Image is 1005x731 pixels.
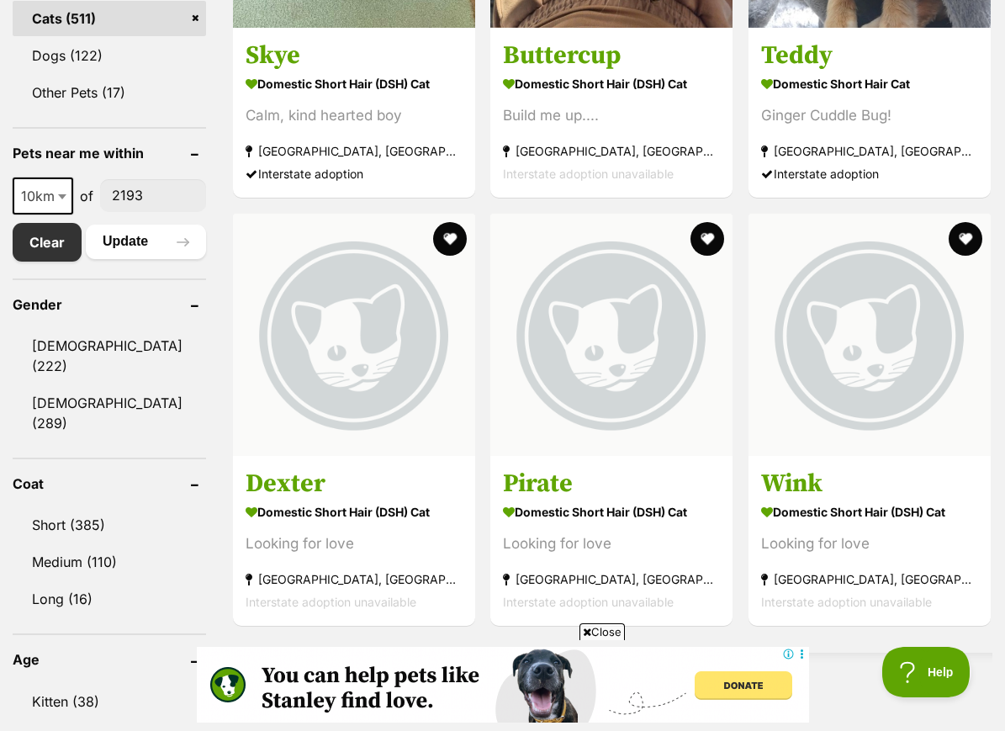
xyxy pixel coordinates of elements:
[246,40,463,72] h3: Skye
[503,40,720,72] h3: Buttercup
[13,507,206,543] a: Short (385)
[882,647,971,697] iframe: Help Scout Beacon - Open
[80,186,93,206] span: of
[579,623,625,640] span: Close
[13,385,206,441] a: [DEMOGRAPHIC_DATA] (289)
[690,222,724,256] button: favourite
[13,75,206,110] a: Other Pets (17)
[503,468,720,500] h3: Pirate
[490,27,733,198] a: Buttercup Domestic Short Hair (DSH) Cat Build me up.... [GEOGRAPHIC_DATA], [GEOGRAPHIC_DATA] Inte...
[761,104,978,127] div: Ginger Cuddle Bug!
[233,27,475,198] a: Skye Domestic Short Hair (DSH) Cat Calm, kind hearted boy [GEOGRAPHIC_DATA], [GEOGRAPHIC_DATA] In...
[13,177,73,215] span: 10km
[503,532,720,555] div: Looking for love
[949,222,982,256] button: favourite
[761,595,932,609] span: Interstate adoption unavailable
[14,184,71,208] span: 10km
[13,1,206,36] a: Cats (511)
[503,568,720,591] strong: [GEOGRAPHIC_DATA], [GEOGRAPHIC_DATA]
[197,647,809,723] iframe: Advertisement
[13,328,206,384] a: [DEMOGRAPHIC_DATA] (222)
[503,104,720,127] div: Build me up....
[13,684,206,719] a: Kitten (38)
[503,140,720,162] strong: [GEOGRAPHIC_DATA], [GEOGRAPHIC_DATA]
[748,27,991,198] a: Teddy Domestic Short Hair Cat Ginger Cuddle Bug! [GEOGRAPHIC_DATA], [GEOGRAPHIC_DATA] Interstate ...
[13,581,206,617] a: Long (16)
[13,544,206,580] a: Medium (110)
[100,179,206,211] input: postcode
[761,500,978,524] strong: Domestic Short Hair (DSH) Cat
[761,162,978,185] div: Interstate adoption
[246,568,463,591] strong: [GEOGRAPHIC_DATA], [GEOGRAPHIC_DATA]
[503,595,674,609] span: Interstate adoption unavailable
[13,297,206,312] header: Gender
[490,455,733,626] a: Pirate Domestic Short Hair (DSH) Cat Looking for love [GEOGRAPHIC_DATA], [GEOGRAPHIC_DATA] Inters...
[503,500,720,524] strong: Domestic Short Hair (DSH) Cat
[503,72,720,96] strong: Domestic Short Hair (DSH) Cat
[13,476,206,491] header: Coat
[761,568,978,591] strong: [GEOGRAPHIC_DATA], [GEOGRAPHIC_DATA]
[761,40,978,72] h3: Teddy
[233,455,475,626] a: Dexter Domestic Short Hair (DSH) Cat Looking for love [GEOGRAPHIC_DATA], [GEOGRAPHIC_DATA] Inters...
[246,104,463,127] div: Calm, kind hearted boy
[748,455,991,626] a: Wink Domestic Short Hair (DSH) Cat Looking for love [GEOGRAPHIC_DATA], [GEOGRAPHIC_DATA] Intersta...
[761,140,978,162] strong: [GEOGRAPHIC_DATA], [GEOGRAPHIC_DATA]
[761,532,978,555] div: Looking for love
[13,38,206,73] a: Dogs (122)
[246,468,463,500] h3: Dexter
[246,532,463,555] div: Looking for love
[246,140,463,162] strong: [GEOGRAPHIC_DATA], [GEOGRAPHIC_DATA]
[246,72,463,96] strong: Domestic Short Hair (DSH) Cat
[761,72,978,96] strong: Domestic Short Hair Cat
[761,468,978,500] h3: Wink
[13,146,206,161] header: Pets near me within
[246,162,463,185] div: Interstate adoption
[503,167,674,181] span: Interstate adoption unavailable
[13,652,206,667] header: Age
[432,222,466,256] button: favourite
[246,500,463,524] strong: Domestic Short Hair (DSH) Cat
[86,225,206,258] button: Update
[13,223,82,262] a: Clear
[246,595,416,609] span: Interstate adoption unavailable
